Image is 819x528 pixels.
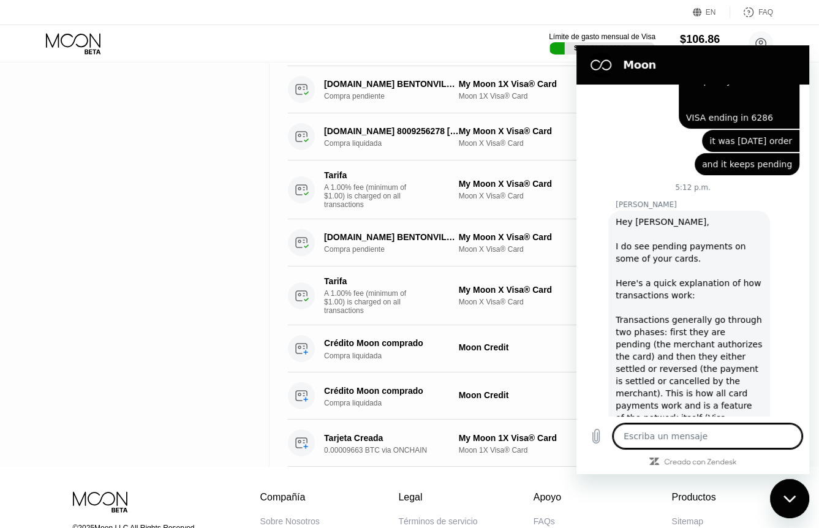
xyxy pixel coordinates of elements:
[693,6,730,18] div: EN
[288,219,773,266] div: [DOMAIN_NAME] BENTONVILLE USCompra pendienteMy Moon X Visa® CardMoon X Visa® Card[DATE]12:18 PM$1...
[39,170,186,489] div: Hey [PERSON_NAME], I do see pending payments on some of your cards. Here's a quick explanation of...
[574,44,630,51] div: $550.91 / $4,000.00
[260,491,346,502] div: Compañía
[324,139,469,148] div: Compra liquidada
[549,32,655,55] div: Límite de gasto mensual de Visa$550.91/$4,000.00
[288,266,773,325] div: TarifaA 1.00% fee (minimum of $1.00) is charged on all transactionsMy Moon X Visa® CardMoon X Vis...
[730,6,773,18] div: FAQ
[288,160,773,219] div: TarifaA 1.00% fee (minimum of $1.00) is charged on all transactionsMy Moon X Visa® CardMoon X Vis...
[288,113,773,160] div: [DOMAIN_NAME] 8009256278 [GEOGRAPHIC_DATA] [GEOGRAPHIC_DATA]Compra liquidadaMy Moon X Visa® CardM...
[398,491,481,502] div: Legal
[459,432,638,442] div: My Moon 1X Visa® Card
[680,33,724,46] div: $106.86
[459,298,638,306] div: Moon X Visa® Card
[706,8,716,17] div: EN
[459,390,638,399] div: Moon Credit
[324,432,459,442] div: Tarjeta Creada
[459,79,638,89] div: My Moon 1X Visa® Card
[324,79,459,89] div: [DOMAIN_NAME] BENTONVILLE US
[288,325,773,372] div: Crédito Moon compradoCompra liquidadaMoon Credit[DATE]11:38 AM$17.34
[770,479,809,518] iframe: Botón para iniciar la ventana de mensajería, conversación en curso
[459,179,638,189] div: My Moon X Visa® Card
[671,516,703,526] div: Sitemap
[680,33,724,55] div: $106.86Crédito Moon
[459,342,638,352] div: Moon Credit
[534,491,619,502] div: Apoyo
[459,92,638,100] div: Moon 1X Visa® Card
[324,445,469,454] div: 0.00009663 BTC via ONCHAIN
[324,398,469,407] div: Compra liquidada
[534,516,555,526] div: FAQs
[324,385,459,395] div: Crédito Moon comprado
[7,379,32,403] button: Cargar archivo
[324,351,469,360] div: Compra liquidada
[324,183,416,209] div: A 1.00% fee (minimum of $1.00) is charged on all transactions
[459,192,638,200] div: Moon X Visa® Card
[324,92,469,100] div: Compra pendiente
[324,276,410,286] div: Tarifa
[88,413,160,421] a: Creado con Zendesk: visitar el sitio web de Zendesk en una pestaña nueva
[459,139,638,148] div: Moon X Visa® Card
[398,516,477,526] div: Términos de servicio
[288,372,773,420] div: Crédito Moon compradoCompra liquidadaMoon Credit[DATE]11:38 AM$83.58
[324,338,459,348] div: Crédito Moon comprado
[459,245,638,254] div: Moon X Visa® Card
[459,126,638,136] div: My Moon X Visa® Card
[288,66,773,113] div: [DOMAIN_NAME] BENTONVILLE USCompra pendienteMy Moon 1X Visa® CardMoon 1X Visa® Card[DATE]9:52 AM$...
[549,32,655,41] div: Límite de gasto mensual de Visa
[459,232,638,242] div: My Moon X Visa® Card
[260,516,320,526] div: Sobre Nosotros
[758,8,773,17] div: FAQ
[324,232,459,242] div: [DOMAIN_NAME] BENTONVILLE US
[324,245,469,254] div: Compra pendiente
[324,126,459,136] div: [DOMAIN_NAME] 8009256278 [GEOGRAPHIC_DATA] [GEOGRAPHIC_DATA]
[288,420,773,467] div: Tarjeta Creada0.00009663 BTC via ONCHAINMy Moon 1X Visa® CardMoon 1X Visa® Card[DATE]11:27 AM$10.00
[459,445,638,454] div: Moon 1X Visa® Card
[576,45,809,474] iframe: Ventana de mensajería
[324,289,416,315] div: A 1.00% fee (minimum of $1.00) is charged on all transactions
[671,491,715,502] div: Productos
[324,170,410,180] div: Tarifa
[459,285,638,295] div: My Moon X Visa® Card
